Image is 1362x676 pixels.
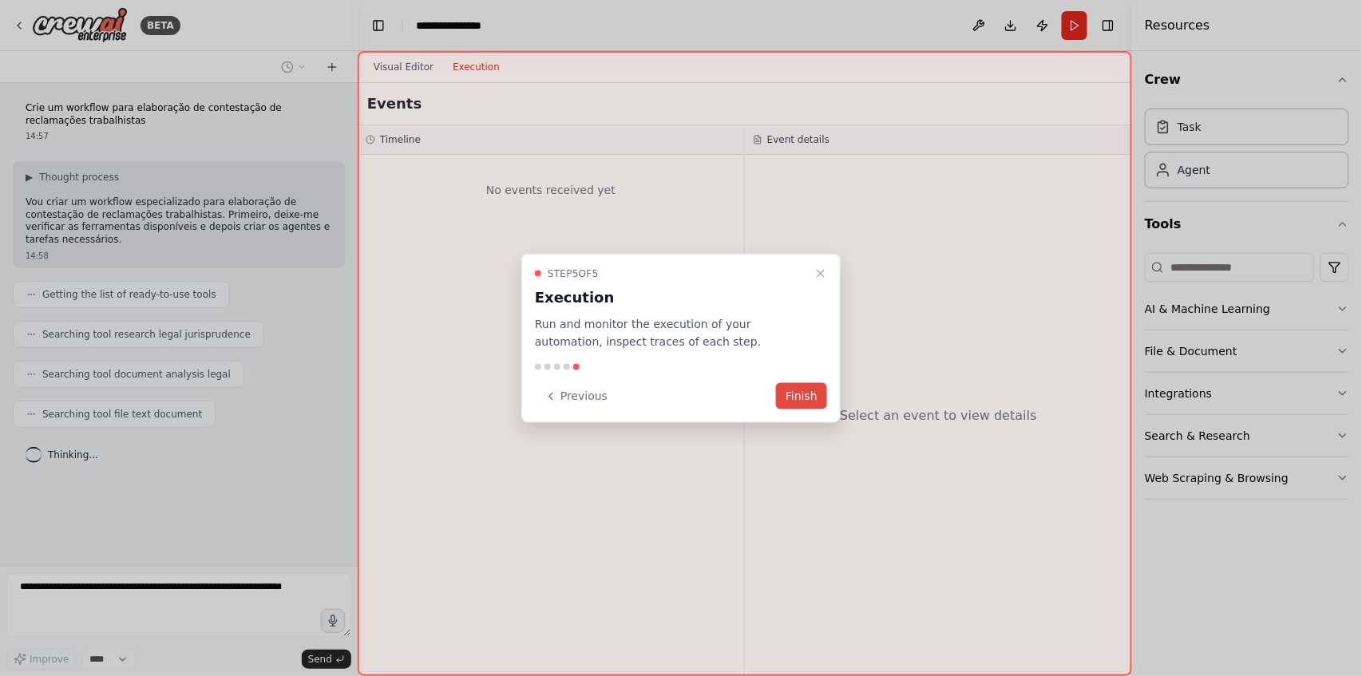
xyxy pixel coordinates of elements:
h3: Execution [535,286,808,308]
p: Run and monitor the execution of your automation, inspect traces of each step. [535,314,808,351]
button: Hide left sidebar [367,14,390,37]
button: Close walkthrough [811,263,830,283]
span: Step 5 of 5 [548,267,599,279]
button: Previous [535,383,617,409]
button: Finish [776,383,827,409]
